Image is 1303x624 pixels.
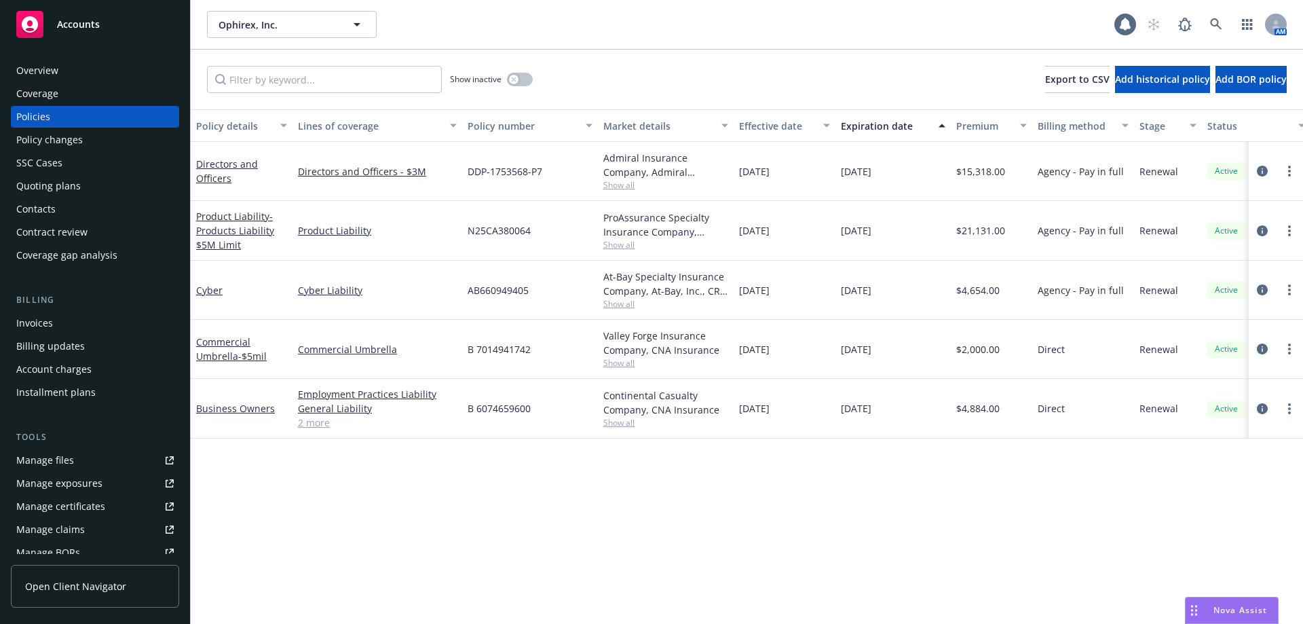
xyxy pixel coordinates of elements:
[11,542,179,564] a: Manage BORs
[1038,119,1114,133] div: Billing method
[1038,283,1124,297] span: Agency - Pay in full
[292,109,462,142] button: Lines of coverage
[238,350,267,363] span: - $5mil
[1215,73,1287,86] span: Add BOR policy
[196,158,258,185] a: Directors and Officers
[951,109,1032,142] button: Premium
[196,335,267,363] a: Commercial Umbrella
[603,417,728,428] span: Show all
[603,270,728,298] div: At-Bay Specialty Insurance Company, At-Bay, Inc., CRC Group
[841,164,871,179] span: [DATE]
[468,283,529,297] span: AB660949405
[298,342,457,356] a: Commercial Umbrella
[450,73,502,85] span: Show inactive
[11,5,179,43] a: Accounts
[841,342,871,356] span: [DATE]
[603,357,728,369] span: Show all
[1186,598,1203,623] div: Drag to move
[1038,164,1124,179] span: Agency - Pay in full
[1213,403,1240,415] span: Active
[1281,163,1298,179] a: more
[468,119,578,133] div: Policy number
[739,223,770,238] span: [DATE]
[11,473,179,494] a: Manage exposures
[11,152,179,174] a: SSC Cases
[16,496,105,517] div: Manage certificates
[598,109,734,142] button: Market details
[16,221,88,243] div: Contract review
[298,283,457,297] a: Cyber Liability
[739,164,770,179] span: [DATE]
[16,244,117,266] div: Coverage gap analysis
[207,11,377,38] button: Ophirex, Inc.
[603,388,728,417] div: Continental Casualty Company, CNA Insurance
[11,129,179,151] a: Policy changes
[219,18,336,32] span: Ophirex, Inc.
[191,109,292,142] button: Policy details
[16,519,85,540] div: Manage claims
[1139,119,1182,133] div: Stage
[11,335,179,357] a: Billing updates
[841,223,871,238] span: [DATE]
[739,342,770,356] span: [DATE]
[1139,401,1178,416] span: Renewal
[16,335,85,357] div: Billing updates
[1215,66,1287,93] button: Add BOR policy
[11,382,179,403] a: Installment plans
[956,401,1000,416] span: $4,884.00
[196,119,272,133] div: Policy details
[11,221,179,243] a: Contract review
[16,542,80,564] div: Manage BORs
[1203,11,1230,38] a: Search
[1139,223,1178,238] span: Renewal
[1213,604,1267,616] span: Nova Assist
[1134,109,1202,142] button: Stage
[603,119,713,133] div: Market details
[298,387,457,401] a: Employment Practices Liability
[956,223,1005,238] span: $21,131.00
[16,129,83,151] div: Policy changes
[1254,282,1270,298] a: circleInformation
[1185,597,1279,624] button: Nova Assist
[11,198,179,220] a: Contacts
[16,382,96,403] div: Installment plans
[16,83,58,105] div: Coverage
[462,109,598,142] button: Policy number
[1234,11,1261,38] a: Switch app
[11,60,179,81] a: Overview
[956,164,1005,179] span: $15,318.00
[196,402,275,415] a: Business Owners
[16,312,53,334] div: Invoices
[734,109,835,142] button: Effective date
[11,359,179,380] a: Account charges
[16,152,62,174] div: SSC Cases
[11,449,179,471] a: Manage files
[603,151,728,179] div: Admiral Insurance Company, Admiral Insurance Group ([PERSON_NAME] Corporation), RT Specialty Insu...
[1281,341,1298,357] a: more
[11,244,179,266] a: Coverage gap analysis
[16,473,102,494] div: Manage exposures
[603,210,728,239] div: ProAssurance Specialty Insurance Company, Medmarc
[16,106,50,128] div: Policies
[1281,401,1298,417] a: more
[841,119,930,133] div: Expiration date
[1038,401,1065,416] span: Direct
[956,283,1000,297] span: $4,654.00
[603,298,728,310] span: Show all
[1171,11,1198,38] a: Report a Bug
[603,179,728,191] span: Show all
[468,223,531,238] span: N25CA380064
[196,210,274,251] span: - Products Liability $5M Limit
[956,119,1012,133] div: Premium
[25,579,126,593] span: Open Client Navigator
[16,198,56,220] div: Contacts
[1139,342,1178,356] span: Renewal
[841,283,871,297] span: [DATE]
[11,312,179,334] a: Invoices
[603,239,728,251] span: Show all
[16,60,58,81] div: Overview
[1140,11,1167,38] a: Start snowing
[16,359,92,380] div: Account charges
[841,401,871,416] span: [DATE]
